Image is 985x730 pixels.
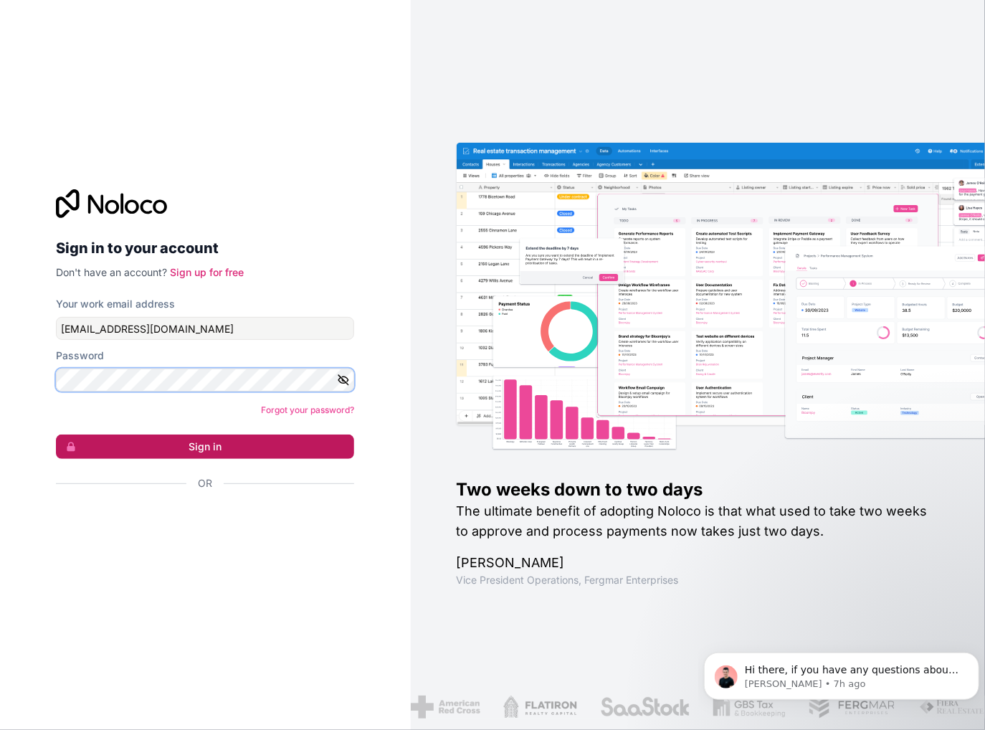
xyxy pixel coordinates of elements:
span: Don't have an account? [56,266,167,278]
a: Sign up for free [170,266,244,278]
button: Sign in [56,435,354,459]
h2: The ultimate benefit of adopting Noloco is that what used to take two weeks to approve and proces... [457,501,940,541]
span: Or [198,476,212,490]
img: /assets/saastock-C6Zbiodz.png [598,696,688,719]
div: Sign in with Google. Opens in new tab [56,506,343,538]
h1: Vice President Operations , Fergmar Enterprises [457,573,940,587]
h1: [PERSON_NAME] [457,553,940,573]
label: Your work email address [56,297,175,311]
h2: Sign in to your account [56,235,354,261]
input: Email address [56,317,354,340]
label: Password [56,349,104,363]
img: /assets/flatiron-C8eUkumj.png [500,696,575,719]
h1: Two weeks down to two days [457,478,940,501]
input: Password [56,369,354,392]
img: /assets/american-red-cross-BAupjrZR.png [408,696,477,719]
iframe: Intercom notifications message [698,622,985,723]
a: Forgot your password? [261,404,354,415]
iframe: Sign in with Google Button [49,506,350,538]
